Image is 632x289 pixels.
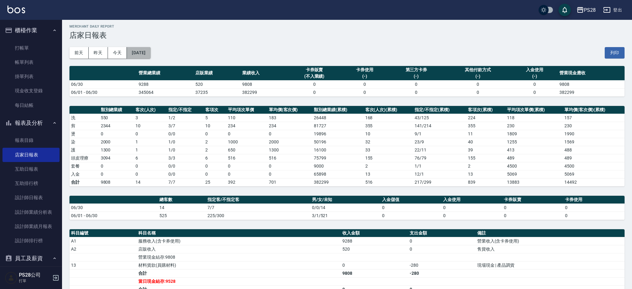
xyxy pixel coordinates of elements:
[364,170,413,178] td: 13
[137,80,194,88] td: 9288
[69,196,625,220] table: a dense table
[69,212,158,220] td: 06/01 - 06/30
[341,229,408,237] th: 收入金額
[226,106,267,114] th: 平均項次單價
[134,122,167,130] td: 10
[505,130,563,138] td: 1809
[99,130,134,138] td: 0
[134,162,167,170] td: 0
[2,84,60,98] a: 現金收支登錄
[69,204,158,212] td: 06/30
[408,229,475,237] th: 支出金額
[287,88,341,96] td: 0
[341,261,408,269] td: 0
[563,154,625,162] td: 489
[134,154,167,162] td: 6
[2,190,60,205] a: 設計師日報表
[310,204,381,212] td: 0/0/14
[312,178,363,186] td: 382299
[558,66,625,81] th: 營業現金應收
[466,138,505,146] td: 40
[563,106,625,114] th: 單均價(客次價)(累積)
[69,106,625,186] table: a dense table
[69,66,625,97] table: a dense table
[69,162,99,170] td: 套餐
[563,204,625,212] td: 0
[505,122,563,130] td: 230
[442,212,503,220] td: 0
[226,130,267,138] td: 0
[584,6,596,14] div: PS28
[267,138,313,146] td: 2000
[563,122,625,130] td: 230
[343,73,386,80] div: (-)
[476,229,625,237] th: 備註
[69,114,99,122] td: 洗
[69,261,137,269] td: 13
[442,196,503,204] th: 入金使用
[364,146,413,154] td: 33
[445,88,511,96] td: 0
[99,122,134,130] td: 2344
[69,154,99,162] td: 頭皮理療
[69,130,99,138] td: 燙
[206,196,310,204] th: 指定客/不指定客
[413,138,466,146] td: 23 / 9
[312,138,363,146] td: 50196
[502,196,563,204] th: 卡券販賣
[505,154,563,162] td: 489
[134,114,167,122] td: 3
[137,269,341,277] td: 合計
[167,138,204,146] td: 1 / 0
[99,146,134,154] td: 1300
[505,114,563,122] td: 118
[381,196,442,204] th: 入金儲值
[69,24,625,28] h2: Merchant Daily Report
[364,154,413,162] td: 155
[446,73,510,80] div: (-)
[204,162,226,170] td: 0
[267,114,313,122] td: 183
[341,269,408,277] td: 9808
[69,88,137,96] td: 06/01 - 06/30
[69,229,137,237] th: 科目編號
[267,162,313,170] td: 0
[267,170,313,178] td: 0
[167,106,204,114] th: 指定/不指定
[312,106,363,114] th: 類別總業績(累積)
[466,114,505,122] td: 224
[99,106,134,114] th: 類別總業績
[563,146,625,154] td: 488
[267,106,313,114] th: 單均價(客次價)
[167,130,204,138] td: 0 / 0
[605,47,625,59] button: 列印
[408,261,475,269] td: -280
[2,115,60,131] button: 報表及分析
[413,122,466,130] td: 141 / 214
[341,88,388,96] td: 0
[312,154,363,162] td: 75799
[2,41,60,55] a: 打帳單
[563,114,625,122] td: 157
[364,178,413,186] td: 516
[69,170,99,178] td: 入金
[2,205,60,219] a: 設計師業績分析表
[558,80,625,88] td: 9808
[194,66,241,81] th: 店販業績
[364,130,413,138] td: 10
[158,212,206,220] td: 525
[134,170,167,178] td: 0
[69,80,137,88] td: 06/30
[19,278,51,284] p: 打單
[408,237,475,245] td: 0
[466,146,505,154] td: 39
[267,178,313,186] td: 701
[408,269,475,277] td: -280
[513,67,556,73] div: 入金使用
[505,162,563,170] td: 4500
[267,154,313,162] td: 516
[167,154,204,162] td: 3 / 3
[466,122,505,130] td: 355
[5,272,17,284] img: Person
[466,178,505,186] td: 839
